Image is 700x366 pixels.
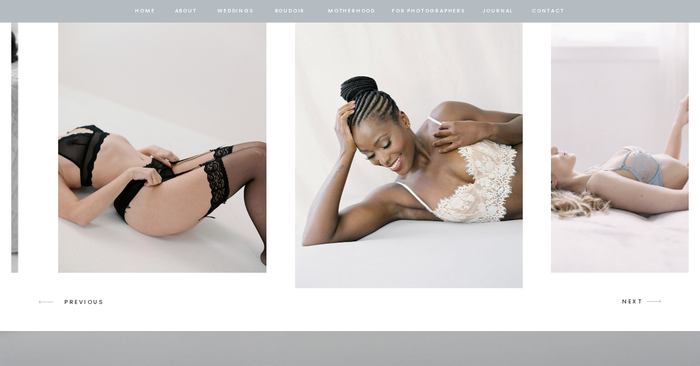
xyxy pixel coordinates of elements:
p: PREVIOUS [64,297,108,307]
p: NEXT [622,297,644,307]
a: Motherhood [328,6,375,16]
a: for photographers [392,6,465,16]
a: journal [480,6,515,16]
a: contact [530,6,566,16]
a: BOUDOIR [274,6,306,16]
a: home [134,6,156,16]
a: about [174,6,198,16]
a: Weddings [216,6,255,16]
